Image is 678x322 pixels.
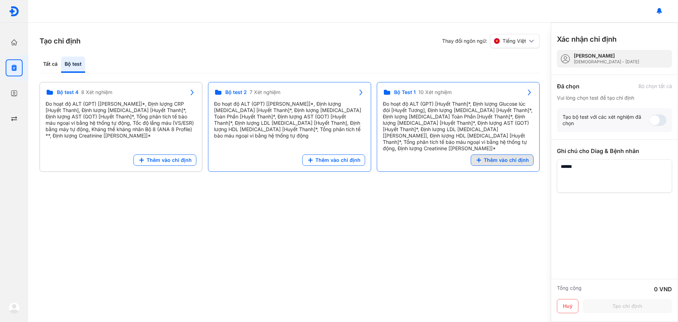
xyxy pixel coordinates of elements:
[9,6,19,17] img: logo
[563,114,649,127] div: Tạo bộ test với các xét nghiệm đã chọn
[557,82,579,90] div: Đã chọn
[557,285,582,293] div: Tổng cộng
[315,157,361,163] span: Thêm vào chỉ định
[40,57,61,73] div: Tất cả
[302,154,365,166] button: Thêm vào chỉ định
[502,38,526,44] span: Tiếng Việt
[225,89,247,95] span: Bộ test 2
[81,89,112,95] span: 8 Xét nghiệm
[442,34,540,48] div: Thay đổi ngôn ngữ:
[557,95,672,101] div: Vui lòng chọn test để tạo chỉ định
[484,157,529,163] span: Thêm vào chỉ định
[394,89,416,95] span: Bộ Test 1
[40,36,81,46] h3: Tạo chỉ định
[583,299,672,313] button: Tạo chỉ định
[57,89,78,95] span: Bộ test 4
[383,101,534,152] div: Đo hoạt độ ALT (GPT) [Huyết Thanh]*, Định lượng Glucose lúc đói [Huyết Tương], Định lượng [MEDICA...
[250,89,280,95] span: 7 Xét nghiệm
[471,154,534,166] button: Thêm vào chỉ định
[557,34,617,44] h3: Xác nhận chỉ định
[638,83,672,89] div: Bỏ chọn tất cả
[574,53,639,59] div: [PERSON_NAME]
[147,157,192,163] span: Thêm vào chỉ định
[654,285,672,293] div: 0 VND
[574,59,639,65] div: [DEMOGRAPHIC_DATA] - [DATE]
[61,57,85,73] div: Bộ test
[133,154,196,166] button: Thêm vào chỉ định
[557,299,578,313] button: Huỷ
[8,302,20,314] img: logo
[214,101,365,139] div: Đo hoạt độ ALT (GPT) [[PERSON_NAME]]*, Định lượng [MEDICAL_DATA] [Huyết Thanh]*, Định lượng [MEDI...
[46,101,196,139] div: Đo hoạt độ ALT (GPT) [[PERSON_NAME]]*, Định lượng CRP [Huyết Thanh], Định lượng [MEDICAL_DATA] [H...
[418,89,452,95] span: 10 Xét nghiệm
[557,147,672,155] div: Ghi chú cho Diag & Bệnh nhân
